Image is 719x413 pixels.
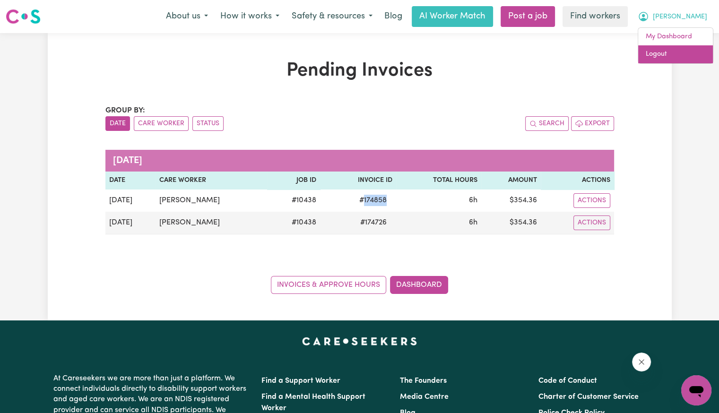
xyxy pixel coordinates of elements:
a: Code of Conduct [538,377,597,385]
button: Export [571,116,614,131]
a: AI Worker Match [412,6,493,27]
button: Actions [573,215,610,230]
a: Logout [638,45,713,63]
span: [PERSON_NAME] [653,12,707,22]
a: Find workers [563,6,628,27]
th: Actions [541,172,614,189]
a: Dashboard [390,276,448,294]
th: Care Worker [156,172,267,189]
a: Charter of Customer Service [538,393,639,401]
td: # 10438 [267,212,320,234]
td: $ 354.36 [481,212,541,234]
a: Find a Mental Health Support Worker [261,393,365,412]
a: Media Centre [400,393,449,401]
td: [DATE] [105,189,156,212]
th: Invoice ID [320,172,396,189]
td: [PERSON_NAME] [156,212,267,234]
img: Careseekers logo [6,8,41,25]
h1: Pending Invoices [105,60,614,82]
a: My Dashboard [638,28,713,46]
caption: [DATE] [105,150,614,172]
span: Need any help? [6,7,57,14]
th: Job ID [267,172,320,189]
button: sort invoices by care worker [134,116,189,131]
td: [PERSON_NAME] [156,189,267,212]
iframe: Close message [632,353,651,371]
div: My Account [638,27,713,64]
span: 6 hours [469,219,477,226]
a: Blog [379,6,408,27]
span: # 174726 [355,217,392,228]
td: # 10438 [267,189,320,212]
th: Total Hours [396,172,481,189]
button: How it works [214,7,286,26]
a: Find a Support Worker [261,377,340,385]
th: Date [105,172,156,189]
button: sort invoices by paid status [192,116,224,131]
a: Post a job [501,6,555,27]
th: Amount [481,172,541,189]
a: Invoices & Approve Hours [271,276,386,294]
button: My Account [632,7,713,26]
a: The Founders [400,377,447,385]
span: Group by: [105,107,145,114]
span: 6 hours [469,197,477,204]
td: [DATE] [105,212,156,234]
a: Careseekers home page [302,337,417,345]
span: # 174858 [354,195,392,206]
button: Safety & resources [286,7,379,26]
button: Actions [573,193,610,208]
button: Search [525,116,569,131]
iframe: Button to launch messaging window [681,375,711,405]
button: About us [160,7,214,26]
button: sort invoices by date [105,116,130,131]
td: $ 354.36 [481,189,541,212]
a: Careseekers logo [6,6,41,27]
